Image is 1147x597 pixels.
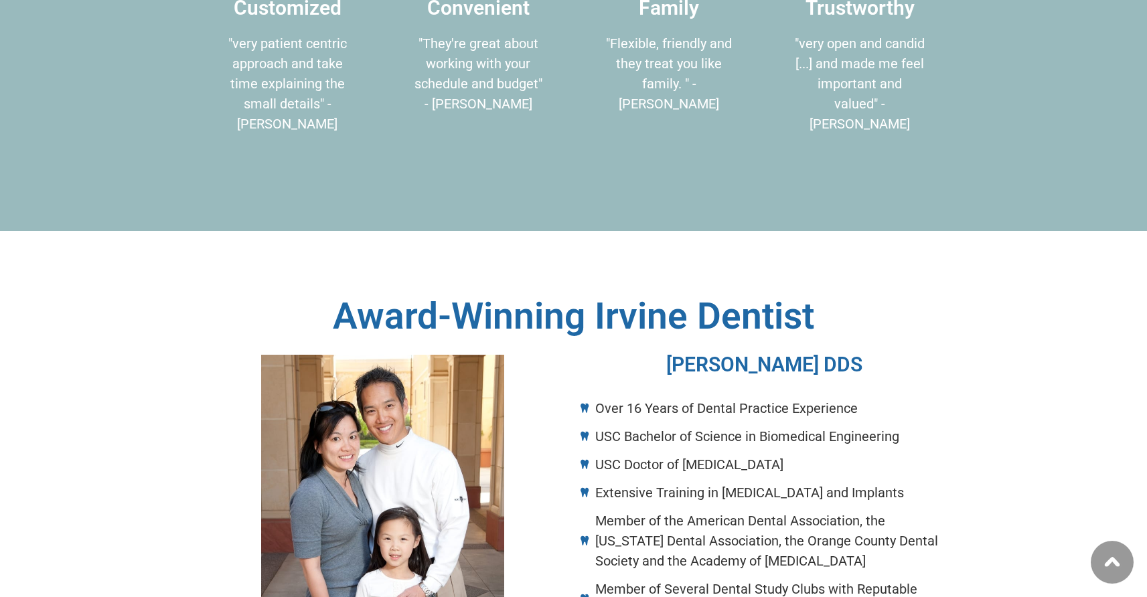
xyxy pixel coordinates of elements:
p: "very open and candid [...] and made me feel important and valued" - [PERSON_NAME] [795,33,925,134]
span: Extensive Training in [MEDICAL_DATA] and Implants [592,483,904,503]
span: Member of the American Dental Association, the [US_STATE] Dental Association, the Orange County D... [592,511,949,571]
p: "They're great about working with your schedule and budget" - [PERSON_NAME] [413,33,544,114]
span: USC Bachelor of Science in Biomedical Engineering [592,426,899,446]
h3: [PERSON_NAME] DDS [581,355,949,375]
h2: Award-Winning Irvine Dentist [192,298,955,335]
span: USC Doctor of [MEDICAL_DATA] [592,454,783,475]
p: "Flexible, friendly and they treat you like family. " - [PERSON_NAME] [604,33,735,114]
span: Over 16 Years of Dental Practice Experience [592,398,858,418]
p: "very patient centric approach and take time explaining the small details" - [PERSON_NAME] [222,33,353,134]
